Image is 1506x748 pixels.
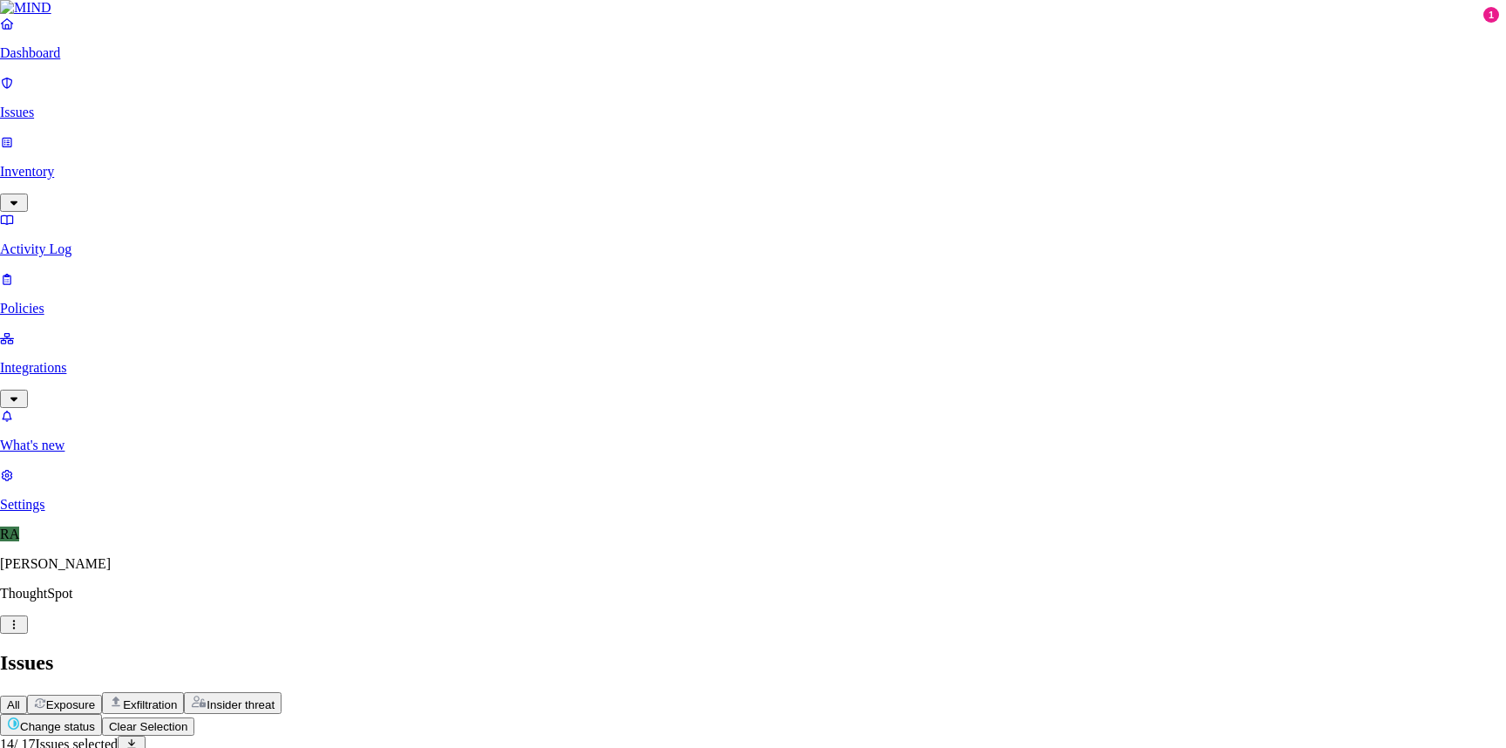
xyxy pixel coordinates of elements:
[123,698,177,711] span: Exfiltration
[207,698,275,711] span: Insider threat
[1483,7,1499,23] div: 1
[7,698,20,711] span: All
[102,717,194,736] button: Clear Selection
[46,698,95,711] span: Exposure
[7,717,20,731] img: status-in-progress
